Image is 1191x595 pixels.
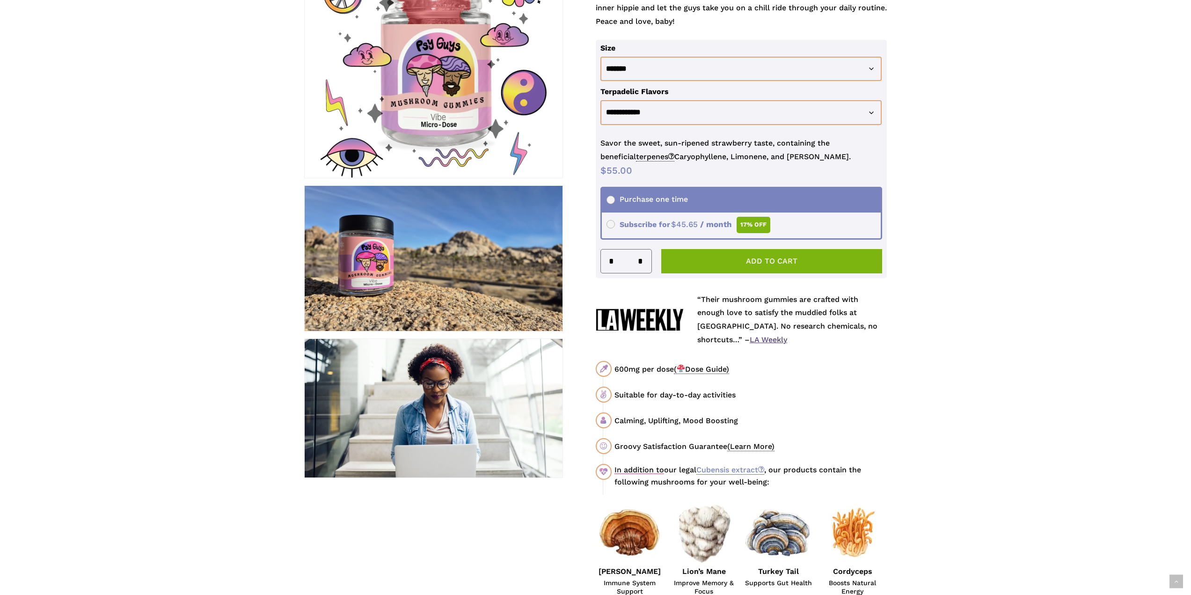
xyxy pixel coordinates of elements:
strong: Turkey Tail [758,567,799,576]
img: Turkey Tail Mushroom Illustration [744,499,812,567]
strong: [PERSON_NAME] [599,567,661,576]
strong: Cordyceps [833,567,872,576]
img: La Weekly Logo [596,309,683,331]
a: Back to top [1169,575,1183,588]
div: Calming, Uplifting, Mood Boosting [614,415,887,426]
span: $ [600,165,606,176]
p: Savor the sweet, sun-ripened strawberry taste, containing the beneficial Caryophyllene, Limonene,... [600,137,883,164]
img: Lions Mane Mushroom Illustration [670,499,738,567]
label: Terpadelic Flavors [600,87,669,96]
img: Red Reishi Mushroom Illustration [596,499,664,567]
span: Subscribe for [606,220,771,229]
u: In addition to [614,465,664,474]
bdi: 55.00 [600,165,632,176]
span: terpenes [636,152,674,162]
div: 600mg per dose [614,363,887,375]
input: Product quantity [617,250,635,273]
span: 45.65 [671,220,698,229]
img: 🍄 [677,365,685,372]
span: Supports Gut Health [744,579,812,587]
span: $ [671,220,676,229]
img: Cordyceps Mushroom Illustration [818,499,887,567]
a: Cubensis extract [696,465,764,475]
strong: Lion’s Mane [682,567,726,576]
span: Purchase one time [606,195,688,204]
div: Groovy Satisfaction Guarantee [614,441,887,452]
a: LA Weekly [750,335,787,344]
p: “Their mushroom gummies are crafted with enough love to satisfy the muddied folks at [GEOGRAPHIC_... [697,293,887,347]
label: Size [600,44,615,52]
span: (Learn More) [727,442,775,451]
button: Add to cart [661,249,883,273]
span: / month [700,220,732,229]
span: ( Dose Guide) [674,365,729,374]
div: our legal , our products contain the following mushrooms for your well-being: [614,464,887,488]
div: Suitable for day-to-day activities [614,389,887,401]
